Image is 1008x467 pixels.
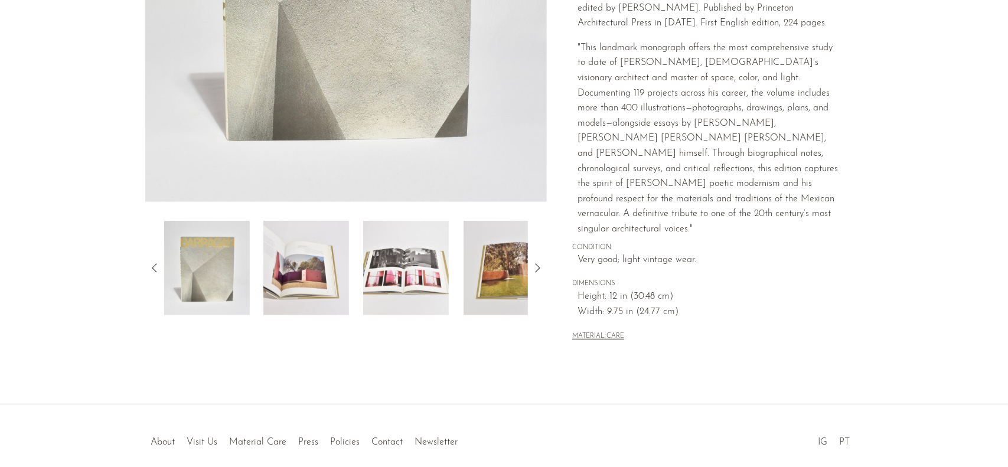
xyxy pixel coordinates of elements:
[578,253,838,268] span: Very good; light vintage wear.
[164,221,250,315] img: Barragan: The Complete Works
[578,41,838,237] p: "This landmark monograph offers the most comprehensive study to date of [PERSON_NAME], [DEMOGRAPH...
[363,221,449,315] img: Barragan: The Complete Works
[578,289,838,305] span: Height: 12 in (30.48 cm)
[812,428,856,450] ul: Social Medias
[299,437,319,447] a: Press
[187,437,218,447] a: Visit Us
[230,437,287,447] a: Material Care
[151,437,175,447] a: About
[145,428,464,450] ul: Quick links
[572,279,838,289] span: DIMENSIONS
[572,332,624,341] button: MATERIAL CARE
[572,243,838,253] span: CONDITION
[263,221,349,315] img: Barragan: The Complete Works
[818,437,827,447] a: IG
[372,437,403,447] a: Contact
[464,221,549,315] img: Barragan: The Complete Works
[578,305,838,320] span: Width: 9.75 in (24.77 cm)
[839,437,850,447] a: PT
[331,437,360,447] a: Policies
